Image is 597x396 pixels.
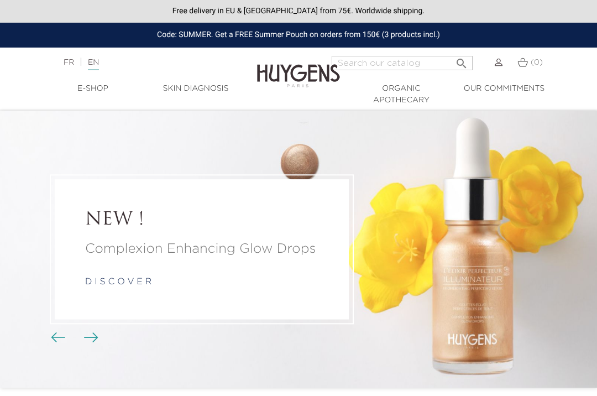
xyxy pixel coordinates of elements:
a: Our commitments [453,83,556,95]
button:  [452,53,472,67]
img: Huygens [257,46,340,89]
a: Organic Apothecary [350,83,453,106]
div: Carousel buttons [55,330,91,346]
a: Complexion Enhancing Glow Drops [85,239,318,259]
a: d i s c o v e r [85,278,151,286]
a: EN [88,59,99,70]
a: Skin Diagnosis [144,83,247,95]
a: NEW ! [85,210,318,231]
i:  [455,54,468,67]
a: E-Shop [41,83,144,95]
span: (0) [531,59,543,66]
a: FR [64,59,74,66]
input: Search [332,56,473,70]
div: | [58,56,240,69]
